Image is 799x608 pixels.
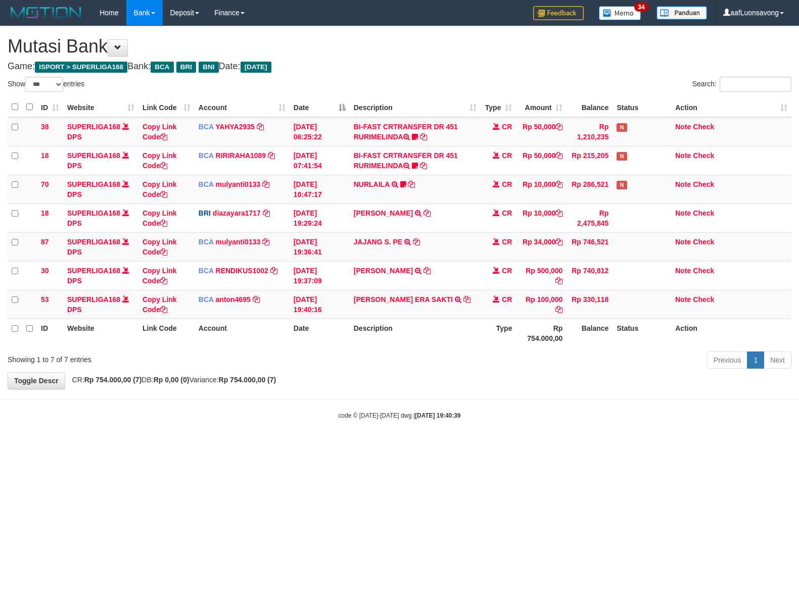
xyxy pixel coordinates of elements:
img: MOTION_logo.png [8,5,84,20]
a: Copy BI-FAST CRTRANSFER DR 451 RURIMELINDA to clipboard [420,162,427,170]
select: Showentries [25,77,63,92]
a: RENDIKUS1002 [216,267,268,275]
a: Copy Rp 50,000 to clipboard [555,151,562,160]
th: Balance [567,97,613,117]
a: Note [675,180,691,188]
td: DPS [63,232,138,261]
a: SUPERLIGA168 [67,238,120,246]
label: Show entries [8,77,84,92]
a: Copy YAHYA2935 to clipboard [257,123,264,131]
span: ISPORT > SUPERLIGA168 [35,62,127,73]
td: Rp 10,000 [516,175,567,204]
span: CR [502,151,512,160]
span: BRI [176,62,196,73]
a: Check [693,180,714,188]
th: Website [63,319,138,347]
td: DPS [63,146,138,175]
a: Copy Rp 500,000 to clipboard [555,277,562,285]
span: BRI [199,209,211,217]
strong: Rp 0,00 (0) [154,376,190,384]
a: Copy NURLAILA to clipboard [408,180,415,188]
a: Copy RENDIKUS1002 to clipboard [270,267,277,275]
span: CR [502,238,512,246]
span: BCA [199,151,214,160]
a: SUPERLIGA168 [67,180,120,188]
span: BCA [199,238,214,246]
a: Copy IVO ERA SAKTI to clipboard [463,295,471,303]
span: CR [502,267,512,275]
a: Copy Rp 10,000 to clipboard [555,180,562,188]
img: Feedback.jpg [533,6,584,20]
img: Button%20Memo.svg [599,6,641,20]
th: Balance [567,319,613,347]
td: DPS [63,204,138,232]
a: Check [693,123,714,131]
th: Account: activate to sort column ascending [195,97,290,117]
span: CR [502,209,512,217]
th: Date: activate to sort column descending [290,97,350,117]
span: 53 [41,295,49,303]
a: Check [693,238,714,246]
td: Rp 10,000 [516,204,567,232]
a: Copy mulyanti0133 to clipboard [262,238,269,246]
a: anton4695 [216,295,251,303]
a: RIRIRAHA1089 [216,151,266,160]
a: JAJANG S. PE [354,238,402,246]
span: CR [502,295,512,303]
span: BCA [199,180,214,188]
a: Previous [707,351,747,369]
span: 18 [41,151,49,160]
td: Rp 50,000 [516,146,567,175]
a: Copy Link Code [143,267,177,285]
h1: Mutasi Bank [8,36,791,57]
td: Rp 330,118 [567,290,613,319]
a: Note [675,123,691,131]
a: SUPERLIGA168 [67,123,120,131]
th: Description: activate to sort column ascending [350,97,481,117]
a: Copy Link Code [143,180,177,198]
td: Rp 286,521 [567,175,613,204]
strong: Rp 754.000,00 (7) [84,376,142,384]
strong: [DATE] 19:40:39 [415,412,460,419]
a: Copy Link Code [143,151,177,170]
a: Copy Link Code [143,238,177,256]
a: Toggle Descr [8,372,65,389]
a: Copy BI-FAST CRTRANSFER DR 451 RURIMELINDA to clipboard [420,133,427,141]
th: Status [613,319,671,347]
a: Copy Rp 34,000 to clipboard [555,238,562,246]
a: Copy Rp 10,000 to clipboard [555,209,562,217]
a: Copy Link Code [143,209,177,227]
td: Rp 50,000 [516,117,567,146]
th: Type: activate to sort column ascending [481,97,516,117]
th: Link Code: activate to sort column ascending [138,97,195,117]
span: 34 [634,3,648,12]
a: NURLAILA [354,180,390,188]
td: Rp 740,812 [567,261,613,290]
a: Note [675,209,691,217]
td: Rp 2,475,845 [567,204,613,232]
label: Search: [692,77,791,92]
td: Rp 500,000 [516,261,567,290]
span: 38 [41,123,49,131]
span: [DATE] [241,62,271,73]
h4: Game: Bank: Date: [8,62,791,72]
a: Copy diazayara1717 to clipboard [263,209,270,217]
a: Check [693,209,714,217]
th: Status [613,97,671,117]
a: SUPERLIGA168 [67,295,120,303]
th: Website: activate to sort column ascending [63,97,138,117]
th: Rp 754.000,00 [516,319,567,347]
span: 18 [41,209,49,217]
th: ID: activate to sort column ascending [37,97,63,117]
strong: Rp 754.000,00 (7) [219,376,276,384]
a: SUPERLIGA168 [67,267,120,275]
small: code © [DATE]-[DATE] dwg | [339,412,461,419]
th: Type [481,319,516,347]
a: Copy MUHAMMAD HAFIZ to clipboard [424,209,431,217]
a: Note [675,151,691,160]
span: BCA [199,123,214,131]
a: Next [764,351,791,369]
span: BCA [199,295,214,303]
a: SUPERLIGA168 [67,209,120,217]
a: mulyanti0133 [216,238,261,246]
